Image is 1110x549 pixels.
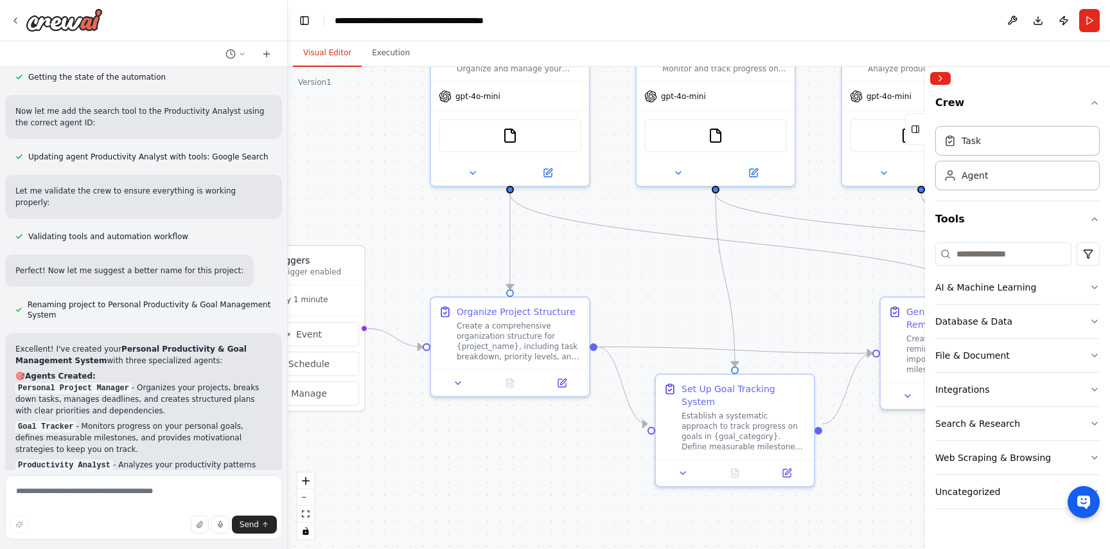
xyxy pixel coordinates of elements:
[682,411,806,452] div: Establish a systematic approach to track progress on goals in {goal_category}. Define measurable ...
[297,473,314,539] div: React Flow controls
[430,296,590,397] div: Organize Project StructureCreate a comprehensive organization structure for {project_name}, inclu...
[15,382,132,394] code: Personal Project Manager
[240,519,259,530] span: Send
[935,237,1100,519] div: Tools
[935,339,1100,372] button: File & Document
[935,485,1000,498] div: Uncategorized
[10,516,28,534] button: Improve this prompt
[28,72,166,82] span: Getting the state of the automation
[935,305,1100,338] button: Database & Data
[296,328,322,341] span: Event
[935,121,1100,201] div: Crew
[540,375,584,391] button: Open in side panel
[28,300,272,320] span: Renaming project to Personal Productivity & Goal Management System
[935,271,1100,304] button: AI & Machine Learning
[274,267,357,277] p: 1 trigger enabled
[708,465,762,481] button: No output available
[295,12,313,30] button: Hide left sidebar
[291,387,327,400] span: Manage
[504,194,516,289] g: Edge from e430da20-2f14-479b-a8a9-25487c4b16fe to 027614a8-c860-41ee-901c-a9ac8cf7d375
[962,134,981,147] div: Task
[935,90,1100,121] button: Crew
[298,77,331,87] div: Version 1
[25,372,96,381] strong: Agents Created:
[243,322,359,346] button: Event
[26,8,103,32] img: Logo
[935,373,1100,406] button: Integrations
[274,254,357,267] h3: Triggers
[297,489,314,506] button: zoom out
[935,475,1100,509] button: Uncategorized
[288,357,330,370] span: Schedule
[335,14,527,27] nav: breadcrumb
[709,194,741,366] g: Edge from b122edf5-768b-4d38-8d63-c5ec2c0136e8 to b17c2769-ce4e-41a8-a5f8-de8f9d0df8fb
[906,305,1031,331] div: Generate Deadline Reminders
[483,375,538,391] button: No output available
[256,46,277,62] button: Start a new chat
[822,347,872,431] g: Edge from b17c2769-ce4e-41a8-a5f8-de8f9d0df8fb to 3e403e74-2a4d-41ce-88ba-ab7fe13ba507
[297,473,314,489] button: zoom in
[28,152,269,162] span: Updating agent Productivity Analyst with tools: Google Search
[362,40,420,67] button: Execution
[935,315,1012,328] div: Database & Data
[15,382,272,417] p: - Organizes your projects, breaks down tasks, manages deadlines, and creates structured plans wit...
[15,185,272,208] p: Let me validate the crew to ensure everything is working properly:
[15,421,76,433] code: Goal Tracker
[237,245,366,412] div: Triggers1 trigger enabledEvery 1 minuteEventScheduleManage
[15,370,272,382] h2: 🎯
[293,40,362,67] button: Visual Editor
[15,345,247,365] strong: Personal Productivity & Goal Management System
[935,383,989,396] div: Integrations
[661,91,706,102] span: gpt-4o-mini
[297,506,314,523] button: fit view
[906,334,1031,375] div: Create a comprehensive reminder system for all important deadlines and milestones. Generate a sch...
[935,281,1036,294] div: AI & Machine Learning
[28,231,188,242] span: Validating tools and automation workflow
[597,341,872,360] g: Edge from 027614a8-c860-41ee-901c-a9ac8cf7d375 to 3e403e74-2a4d-41ce-88ba-ab7fe13ba507
[243,381,359,406] button: Manage
[597,341,647,431] g: Edge from 027614a8-c860-41ee-901c-a9ac8cf7d375 to b17c2769-ce4e-41a8-a5f8-de8f9d0df8fb
[879,296,1040,410] div: Generate Deadline RemindersCreate a comprehensive reminder system for all important deadlines and...
[455,91,500,102] span: gpt-4o-mini
[457,321,581,362] div: Create a comprehensive organization structure for {project_name}, including task breakdown, prior...
[297,523,314,539] button: toggle interactivity
[15,459,272,494] p: - Analyzes your productivity patterns using web research capabilities to identify peak performanc...
[930,72,951,85] button: Collapse right sidebar
[635,39,796,187] div: Monitor and track progress on personal goals for {goal_category}. Provide regular updates on achi...
[15,343,272,366] p: Excellent! I've created your with three specialized agents:
[15,460,113,471] code: Productivity Analyst
[655,373,815,487] div: Set Up Goal Tracking SystemEstablish a systematic approach to track progress on goals in {goal_ca...
[682,382,806,408] div: Set Up Goal Tracking System
[15,265,243,276] p: Perfect! Now let me suggest a better name for this project:
[841,39,1001,187] div: Analyze productivity patterns and provide actionable insights to improve focus and efficiency in ...
[457,305,576,318] div: Organize Project Structure
[511,165,584,181] button: Open in side panel
[232,516,277,534] button: Send
[269,294,328,305] span: Every 1 minute
[243,352,359,376] button: Schedule
[211,516,229,534] button: Click to speak your automation idea
[15,420,272,455] p: - Monitors progress on your personal goals, defines measurable milestones, and provides motivatio...
[920,67,930,549] button: Toggle Sidebar
[457,64,581,74] div: Organize and manage your personal projects by tracking tasks, deadlines, and project status for {...
[220,46,251,62] button: Switch to previous chat
[868,64,992,74] div: Analyze productivity patterns and provide actionable insights to improve focus and efficiency in ...
[717,165,789,181] button: Open in side panel
[15,105,272,129] p: Now let me add the search tool to the Productivity Analyst using the correct agent ID:
[367,322,423,354] g: Edge from triggers to 027614a8-c860-41ee-901c-a9ac8cf7d375
[901,128,916,143] img: FileReadTool
[662,64,787,74] div: Monitor and track progress on personal goals for {goal_category}. Provide regular updates on achi...
[867,91,912,102] span: gpt-4o-mini
[502,128,518,143] img: FileReadTool
[935,407,1100,440] button: Search & Research
[935,451,1051,464] div: Web Scraping & Browsing
[764,465,809,481] button: Open in side panel
[962,169,988,182] div: Agent
[191,516,209,534] button: Upload files
[935,441,1100,474] button: Web Scraping & Browsing
[708,128,723,143] img: FileReadTool
[935,201,1100,237] button: Tools
[504,194,966,289] g: Edge from e430da20-2f14-479b-a8a9-25487c4b16fe to 3e403e74-2a4d-41ce-88ba-ab7fe13ba507
[935,417,1020,430] div: Search & Research
[935,349,1010,362] div: File & Document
